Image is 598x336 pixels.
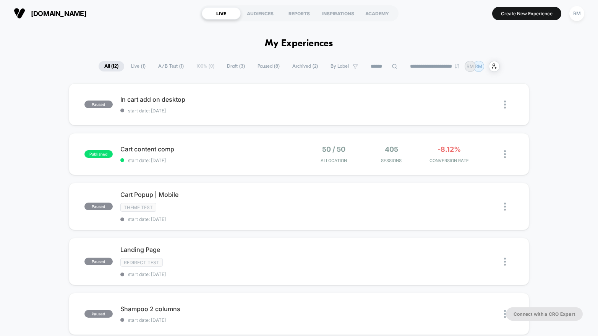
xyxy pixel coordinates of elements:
[120,96,299,103] span: In cart add on desktop
[492,7,561,20] button: Create New Experience
[120,246,299,253] span: Landing Page
[120,271,299,277] span: start date: [DATE]
[567,6,587,21] button: RM
[221,61,251,71] span: Draft ( 3 )
[365,158,418,163] span: Sessions
[252,61,285,71] span: Paused ( 8 )
[11,7,89,19] button: [DOMAIN_NAME]
[84,203,113,210] span: paused
[422,158,476,163] span: CONVERSION RATE
[120,216,299,222] span: start date: [DATE]
[569,6,584,21] div: RM
[475,63,482,69] p: RM
[287,61,324,71] span: Archived ( 2 )
[125,61,151,71] span: Live ( 1 )
[241,7,280,19] div: AUDIENCES
[385,145,398,153] span: 405
[120,145,299,153] span: Cart content comp
[120,258,163,267] span: Redirect Test
[265,38,333,49] h1: My Experiences
[504,150,506,158] img: close
[120,305,299,313] span: Shampoo 2 columns
[321,158,347,163] span: Allocation
[504,101,506,109] img: close
[84,101,113,108] span: paused
[280,7,319,19] div: REPORTS
[120,191,299,198] span: Cart Popup | Mobile
[506,307,583,321] button: Connect with a CRO Expert
[467,63,474,69] p: RM
[358,7,397,19] div: ACADEMY
[84,258,113,265] span: paused
[120,157,299,163] span: start date: [DATE]
[438,145,461,153] span: -8.12%
[152,61,190,71] span: A/B Test ( 1 )
[331,63,349,69] span: By Label
[504,258,506,266] img: close
[504,203,506,211] img: close
[202,7,241,19] div: LIVE
[504,310,506,318] img: close
[31,10,86,18] span: [DOMAIN_NAME]
[99,61,124,71] span: All ( 12 )
[455,64,459,68] img: end
[120,317,299,323] span: start date: [DATE]
[322,145,345,153] span: 50 / 50
[14,8,25,19] img: Visually logo
[120,203,156,212] span: Theme Test
[84,150,113,158] span: published
[120,108,299,114] span: start date: [DATE]
[319,7,358,19] div: INSPIRATIONS
[84,310,113,318] span: paused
